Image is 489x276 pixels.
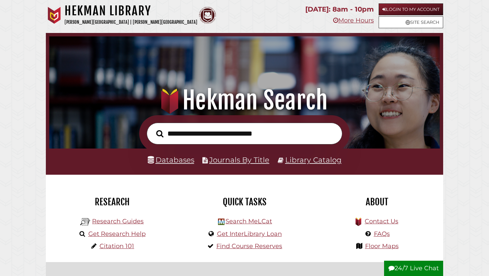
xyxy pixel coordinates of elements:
[365,218,398,225] a: Contact Us
[379,16,443,28] a: Site Search
[316,196,438,208] h2: About
[225,218,272,225] a: Search MeLCat
[365,242,399,250] a: Floor Maps
[92,218,144,225] a: Research Guides
[217,230,282,238] a: Get InterLibrary Loan
[57,85,433,115] h1: Hekman Search
[99,242,134,250] a: Citation 101
[46,7,63,24] img: Calvin University
[216,242,282,250] a: Find Course Reserves
[285,155,342,164] a: Library Catalog
[183,196,306,208] h2: Quick Tasks
[218,219,224,225] img: Hekman Library Logo
[209,155,269,164] a: Journals By Title
[333,17,374,24] a: More Hours
[153,128,167,139] button: Search
[156,130,163,137] i: Search
[374,230,390,238] a: FAQs
[305,3,374,15] p: [DATE]: 8am - 10pm
[51,196,173,208] h2: Research
[379,3,443,15] a: Login to My Account
[80,217,90,227] img: Hekman Library Logo
[88,230,146,238] a: Get Research Help
[148,155,194,164] a: Databases
[65,18,197,26] p: [PERSON_NAME][GEOGRAPHIC_DATA] | [PERSON_NAME][GEOGRAPHIC_DATA]
[65,3,197,18] h1: Hekman Library
[199,7,216,24] img: Calvin Theological Seminary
